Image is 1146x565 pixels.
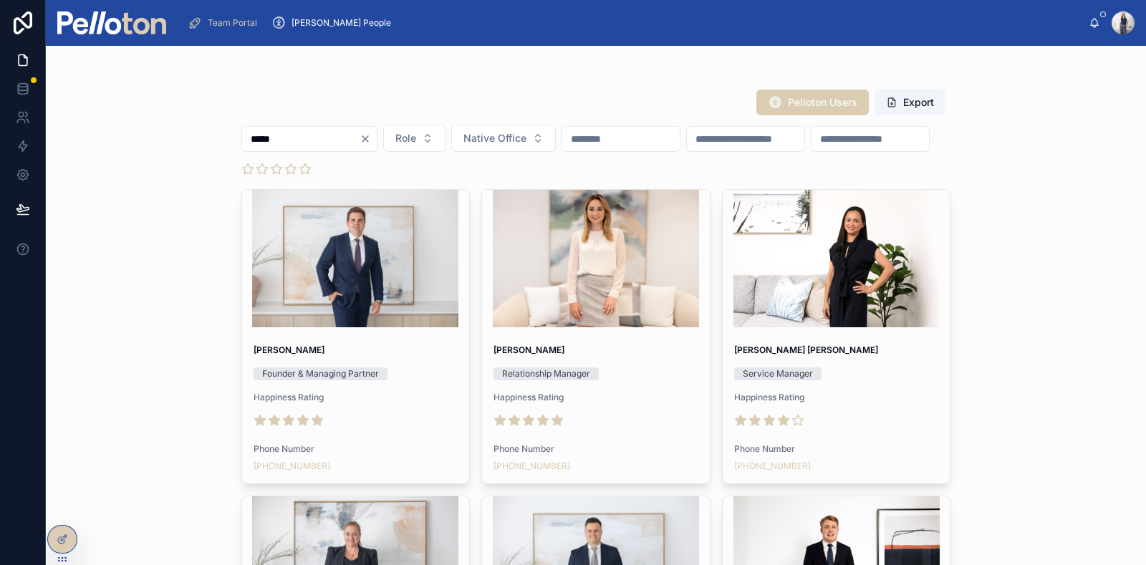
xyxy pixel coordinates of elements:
[493,443,698,455] span: Phone Number
[734,392,939,403] span: Happiness Rating
[241,189,471,484] a: [PERSON_NAME]Founder & Managing PartnerHappiness RatingPhone Number[PHONE_NUMBER]
[734,443,939,455] span: Phone Number
[360,133,377,145] button: Clear
[875,90,945,115] button: Export
[254,344,324,355] strong: [PERSON_NAME]
[502,367,590,380] div: Relationship Manager
[254,460,330,472] a: [PHONE_NUMBER]
[723,190,950,327] div: Profiles_5_Vista_Street_Mosman_(LindsayChenPello).jpg
[482,190,710,327] div: Kristie-APPROVED.jpg
[493,460,570,472] a: [PHONE_NUMBER]
[493,344,564,355] strong: [PERSON_NAME]
[292,17,391,29] span: [PERSON_NAME] People
[262,367,379,380] div: Founder & Managing Partner
[395,131,416,145] span: Role
[734,344,878,355] strong: [PERSON_NAME] [PERSON_NAME]
[481,189,711,484] a: [PERSON_NAME]Relationship ManagerHappiness RatingPhone Number[PHONE_NUMBER]
[743,367,813,380] div: Service Manager
[254,392,458,403] span: Happiness Rating
[722,189,951,484] a: [PERSON_NAME] [PERSON_NAME]Service ManagerHappiness RatingPhone Number[PHONE_NUMBER]
[463,131,526,145] span: Native Office
[734,460,811,472] a: [PHONE_NUMBER]
[208,17,257,29] span: Team Portal
[788,95,857,110] span: Pelloton Users
[242,190,470,327] div: IMG_8942.jpeg
[383,125,446,152] button: Select Button
[267,10,401,36] a: [PERSON_NAME] People
[254,443,458,455] span: Phone Number
[756,90,869,115] button: Pelloton Users
[183,10,267,36] a: Team Portal
[57,11,166,34] img: App logo
[451,125,556,152] button: Select Button
[178,7,1089,39] div: scrollable content
[493,392,698,403] span: Happiness Rating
